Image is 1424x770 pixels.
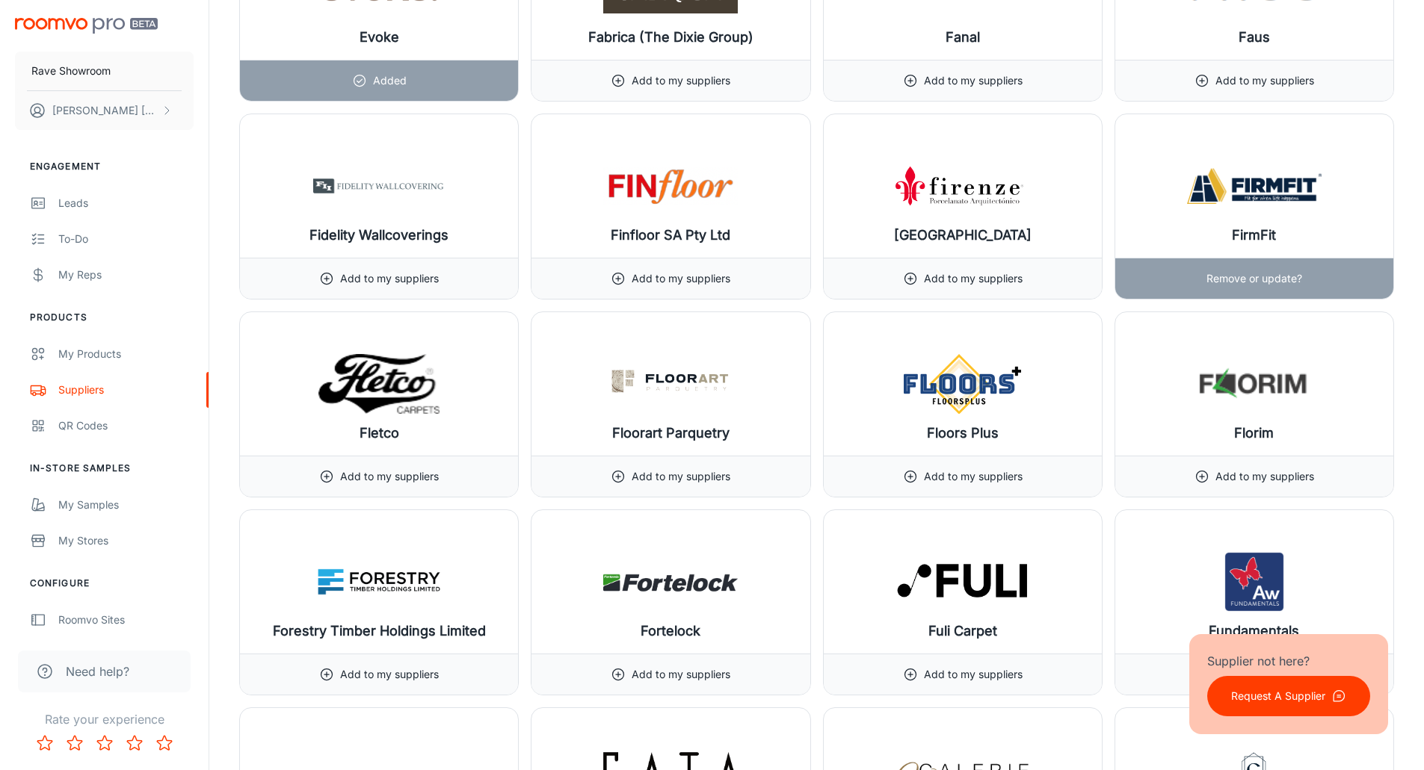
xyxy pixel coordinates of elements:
[58,533,194,549] div: My Stores
[58,382,194,398] div: Suppliers
[66,662,129,680] span: Need help?
[120,728,150,758] button: Rate 4 star
[632,72,730,89] p: Add to my suppliers
[603,354,738,414] img: Floorart Parquetry
[340,666,439,683] p: Add to my suppliers
[588,27,753,48] h6: Fabrica (The Dixie Group)
[924,270,1023,287] p: Add to my suppliers
[924,666,1023,683] p: Add to my suppliers
[1239,27,1270,48] h6: Faus
[1206,270,1302,287] p: Remove or update?
[60,728,90,758] button: Rate 2 star
[1207,652,1370,670] p: Supplier not here?
[896,156,1030,216] img: Firenze
[312,156,446,216] img: Fidelity Wallcoverings
[312,354,446,414] img: Fletco
[1231,688,1325,704] p: Request A Supplier
[58,612,194,628] div: Roomvo Sites
[360,423,399,444] h6: Fletco
[603,552,738,612] img: Fortelock
[30,728,60,758] button: Rate 1 star
[1187,552,1322,612] img: Fundamentals
[15,91,194,130] button: [PERSON_NAME] [PERSON_NAME]
[58,195,194,211] div: Leads
[611,225,730,246] h6: Finfloor SA Pty Ltd
[340,468,439,485] p: Add to my suppliers
[924,72,1023,89] p: Add to my suppliers
[1234,423,1274,444] h6: Florim
[641,621,700,642] h6: Fortelock
[360,27,399,48] h6: Evoke
[1232,225,1276,246] h6: FirmFit
[373,72,407,89] p: Added
[340,270,439,287] p: Add to my suppliers
[946,27,980,48] h6: Fanal
[58,267,194,283] div: My Reps
[632,270,730,287] p: Add to my suppliers
[309,225,449,246] h6: Fidelity Wallcoverings
[1209,621,1299,642] h6: Fundamentals
[928,621,997,642] h6: Fuli Carpet
[90,728,120,758] button: Rate 3 star
[896,354,1030,414] img: Floors Plus
[52,102,158,119] p: [PERSON_NAME] [PERSON_NAME]
[632,666,730,683] p: Add to my suppliers
[924,468,1023,485] p: Add to my suppliers
[1187,354,1322,414] img: Florim
[273,621,486,642] h6: Forestry Timber Holdings Limited
[1187,156,1322,216] img: FirmFit
[58,346,194,362] div: My Products
[1215,468,1314,485] p: Add to my suppliers
[12,710,197,728] p: Rate your experience
[31,63,111,79] p: Rave Showroom
[896,552,1030,612] img: Fuli Carpet
[612,423,730,444] h6: Floorart Parquetry
[15,52,194,90] button: Rave Showroom
[1215,72,1314,89] p: Add to my suppliers
[58,497,194,513] div: My Samples
[150,728,179,758] button: Rate 5 star
[58,231,194,247] div: To-do
[15,18,158,34] img: Roomvo PRO Beta
[632,468,730,485] p: Add to my suppliers
[894,225,1032,246] h6: [GEOGRAPHIC_DATA]
[312,552,446,612] img: Forestry Timber Holdings Limited
[927,423,999,444] h6: Floors Plus
[1207,676,1370,716] button: Request A Supplier
[603,156,738,216] img: Finfloor SA Pty Ltd
[58,417,194,434] div: QR Codes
